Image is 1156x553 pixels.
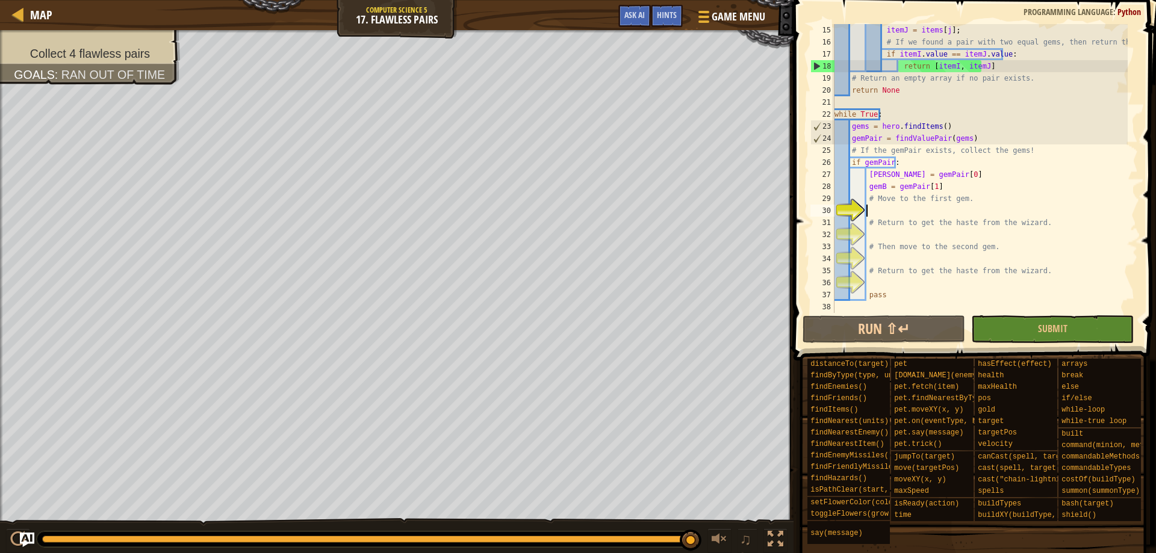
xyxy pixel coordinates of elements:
[30,7,52,23] span: Map
[810,440,884,448] span: findNearestItem()
[810,241,834,253] div: 33
[810,229,834,241] div: 32
[810,428,889,437] span: findNearestEnemy()
[810,498,901,507] span: setFlowerColor(color)
[810,96,834,108] div: 21
[894,417,1007,425] span: pet.on(eventType, handler)
[707,528,732,553] button: Adjust volume
[1061,406,1105,414] span: while-loop
[978,383,1017,391] span: maxHealth
[810,181,834,193] div: 28
[978,511,1082,519] span: buildXY(buildType, x, y)
[810,277,834,289] div: 36
[1061,499,1113,508] span: bash(target)
[810,265,834,277] div: 35
[810,144,834,156] div: 25
[810,84,834,96] div: 20
[810,510,893,518] span: toggleFlowers(grow)
[810,486,910,494] span: isPathClear(start, end)
[810,253,834,265] div: 34
[810,24,834,36] div: 15
[1061,417,1126,425] span: while-true loop
[1061,487,1140,495] span: summon(summonType)
[20,533,34,547] button: Ask AI
[1117,6,1141,17] span: Python
[978,406,995,414] span: gold
[810,529,862,537] span: say(message)
[811,120,834,132] div: 23
[978,394,991,403] span: pos
[894,383,959,391] span: pet.fetch(item)
[624,9,645,20] span: Ask AI
[810,217,834,229] div: 31
[1061,464,1131,472] span: commandableTypes
[978,428,1017,437] span: targetPos
[978,360,1051,368] span: hasEffect(effect)
[978,499,1021,508] span: buildTypes
[738,528,758,553] button: ♫
[6,528,30,553] button: Ctrl + P: Play
[810,417,889,425] span: findNearest(units)
[1061,371,1083,380] span: break
[618,5,651,27] button: Ask AI
[61,68,165,81] span: Ran out of time
[30,47,150,60] span: Collect 4 flawless pairs
[1061,475,1135,484] span: costOf(buildType)
[1038,322,1067,335] span: Submit
[14,68,55,81] span: Goals
[978,417,1004,425] span: target
[55,68,61,81] span: :
[810,383,867,391] span: findEnemies()
[689,5,772,33] button: Game Menu
[1061,453,1140,461] span: commandableMethods
[810,36,834,48] div: 16
[810,168,834,181] div: 27
[1061,360,1087,368] span: arrays
[894,487,929,495] span: maxSpeed
[810,451,893,460] span: findEnemyMissiles()
[971,315,1134,343] button: Submit
[810,371,910,380] span: findByType(type, units)
[811,60,834,72] div: 18
[740,530,752,548] span: ♫
[978,464,1060,472] span: cast(spell, target)
[978,440,1013,448] span: velocity
[978,453,1073,461] span: canCast(spell, target)
[894,428,963,437] span: pet.say(message)
[978,487,1004,495] span: spells
[1061,383,1079,391] span: else
[810,406,858,414] span: findItems()
[810,289,834,301] div: 37
[712,9,765,25] span: Game Menu
[810,360,889,368] span: distanceTo(target)
[810,301,834,313] div: 38
[894,453,955,461] span: jumpTo(target)
[894,499,959,508] span: isReady(action)
[24,7,52,23] a: Map
[978,475,1112,484] span: cast("chain-lightning", target)
[1061,511,1096,519] span: shield()
[894,360,907,368] span: pet
[810,463,906,471] span: findFriendlyMissiles()
[978,371,1004,380] span: health
[803,315,965,343] button: Run ⇧↵
[894,475,946,484] span: moveXY(x, y)
[894,440,942,448] span: pet.trick()
[1024,6,1113,17] span: Programming language
[810,108,834,120] div: 22
[1061,394,1092,403] span: if/else
[810,72,834,84] div: 19
[810,394,867,403] span: findFriends()
[894,394,1011,403] span: pet.findNearestByType(type)
[14,45,167,62] li: Collect 4 flawless pairs
[810,156,834,168] div: 26
[810,205,834,217] div: 30
[810,193,834,205] div: 29
[811,132,834,144] div: 24
[657,9,677,20] span: Hints
[894,406,963,414] span: pet.moveXY(x, y)
[763,528,788,553] button: Toggle fullscreen
[894,371,981,380] span: [DOMAIN_NAME](enemy)
[1061,430,1083,438] span: built
[1113,6,1117,17] span: :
